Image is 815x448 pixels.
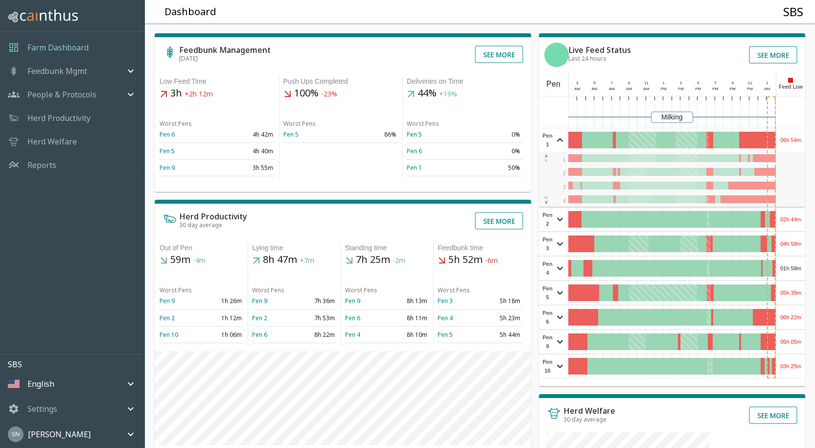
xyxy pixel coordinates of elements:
[160,330,178,339] a: Pen 10
[407,130,422,139] a: Pen 5
[563,185,566,190] span: 3
[661,87,667,91] span: PM
[438,297,453,305] a: Pen 3
[160,147,175,155] a: Pen 5
[8,358,144,370] p: SBS
[609,87,615,91] span: AM
[217,143,275,160] td: 4h 40m
[8,426,23,442] img: 45cffdf61066f8072b93f09263145446
[27,65,87,77] p: Feedbunk Mgmt
[27,42,89,53] a: Farm Dashboard
[745,80,754,86] div: 11
[438,253,522,267] h5: 5h 52m
[252,314,267,322] a: Pen 2
[407,119,439,128] span: Worst Pens
[407,87,522,100] h5: 44%
[295,326,337,343] td: 8h 22m
[695,87,701,91] span: PM
[541,235,554,253] span: Pen 3
[763,80,772,86] div: 1
[475,212,523,230] button: See more
[252,330,267,339] a: Pen 6
[341,126,398,143] td: 86%
[783,4,803,19] h4: SBS
[563,157,566,163] span: 1
[439,90,457,99] span: +19%
[295,293,337,309] td: 7h 36m
[345,297,360,305] a: Pen 9
[164,5,216,19] h5: Dashboard
[480,309,522,326] td: 5h 23m
[438,286,470,294] span: Worst Pens
[387,293,429,309] td: 8h 13m
[160,130,175,139] a: Pen 6
[407,147,422,155] a: Pen 6
[563,407,615,415] h6: Herd Welfare
[573,80,582,86] div: 3
[776,128,805,152] div: 06h 54m
[541,308,554,326] span: Pen 6
[475,46,523,63] button: See more
[642,80,651,86] div: 11
[438,243,522,253] div: Feedbunk time
[27,403,57,415] p: Settings
[678,87,684,91] span: PM
[179,221,222,229] span: 30 day average
[160,297,175,305] a: Pen 9
[27,89,96,100] p: People & Protocols
[465,126,522,143] td: 0%
[345,243,429,253] div: Standing time
[694,80,702,86] div: 5
[27,112,91,124] a: Herd Productivity
[160,87,275,100] h5: 3h
[185,90,213,99] span: +2h 12m
[544,195,549,206] div: W
[607,80,616,86] div: 7
[387,309,429,326] td: 8h 11m
[202,309,244,326] td: 1h 12m
[252,297,267,305] a: Pen 9
[749,46,797,64] button: See more
[160,243,244,253] div: Out of Pen
[776,306,805,329] div: 06h 22m
[676,80,685,86] div: 3
[345,314,360,322] a: Pen 6
[776,354,805,378] div: 03h 25m
[217,160,275,176] td: 3h 55m
[252,243,336,253] div: Lying time
[27,378,54,390] p: English
[160,286,192,294] span: Worst Pens
[387,326,429,343] td: 8h 10m
[749,406,797,424] button: See more
[541,131,554,149] span: Pen 1
[179,212,247,220] h6: Herd Productivity
[541,211,554,228] span: Pen 2
[27,159,56,171] a: Reports
[659,80,668,86] div: 1
[568,46,631,54] h6: Live Feed Status
[393,256,405,265] span: -2m
[345,330,360,339] a: Pen 4
[345,286,377,294] span: Worst Pens
[728,80,737,86] div: 9
[179,54,198,63] span: [DATE]
[539,72,568,96] div: Pen
[300,256,314,265] span: +7m
[27,136,77,147] p: Herd Welfare
[295,309,337,326] td: 7h 53m
[730,87,736,91] span: PM
[574,87,580,91] span: AM
[541,284,554,302] span: Pen 5
[711,80,720,86] div: 7
[465,160,522,176] td: 50%
[28,428,91,440] p: [PERSON_NAME]
[217,126,275,143] td: 4h 42m
[202,293,244,309] td: 1h 26m
[590,80,599,86] div: 5
[160,314,175,322] a: Pen 2
[764,87,770,91] span: AM
[283,87,399,100] h5: 100%
[480,293,522,309] td: 5h 18m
